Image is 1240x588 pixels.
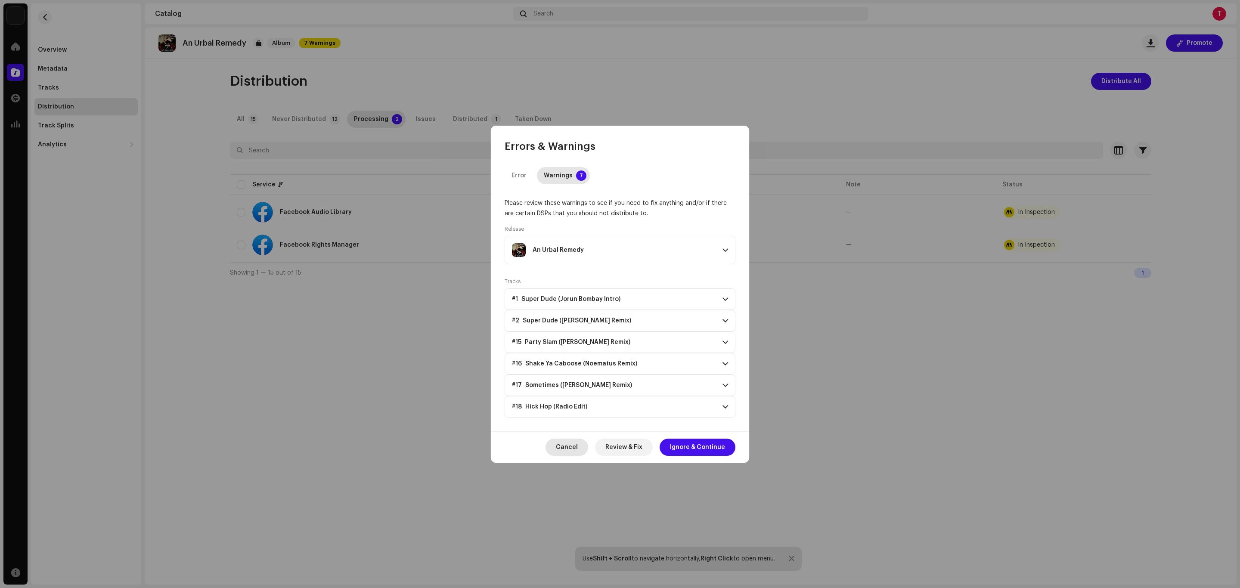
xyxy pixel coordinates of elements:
[605,439,642,456] span: Review & Fix
[505,139,595,153] span: Errors & Warnings
[576,170,586,181] p-badge: 7
[505,288,735,310] p-accordion-header: #1 Super Dude (Jorun Bombay Intro)
[512,339,630,346] span: #15 Party Slam ([PERSON_NAME] Remix)
[660,439,735,456] button: Ignore & Continue
[505,396,735,418] p-accordion-header: #18 Hick Hop (Radio Edit)
[533,247,584,254] div: An Urbal Remedy
[595,439,653,456] button: Review & Fix
[505,374,735,396] p-accordion-header: #17 Sometimes ([PERSON_NAME] Remix)
[556,439,578,456] span: Cancel
[505,226,524,232] label: Release
[505,310,735,331] p-accordion-header: #2 Super Dude ([PERSON_NAME] Remix)
[505,198,735,219] div: Please review these warnings to see if you need to fix anything and/or if there are certain DSPs ...
[512,167,527,184] div: Error
[512,243,526,257] img: 22c5fc9c-c9d6-43bc-9285-ebfc33367d97
[512,317,631,324] span: #2 Super Dude ([PERSON_NAME] Remix)
[512,382,632,389] span: #17 Sometimes ([PERSON_NAME] Remix)
[505,278,521,285] label: Tracks
[512,403,587,410] span: #18 Hick Hop (Radio Edit)
[546,439,588,456] button: Cancel
[512,296,620,303] span: #1 Super Dude (Jorun Bombay Intro)
[670,439,725,456] span: Ignore & Continue
[512,360,637,367] span: #16 Shake Ya Caboose (Noematus Remix)
[505,236,735,264] p-accordion-header: An Urbal Remedy
[544,167,573,184] div: Warnings
[505,331,735,353] p-accordion-header: #15 Party Slam ([PERSON_NAME] Remix)
[505,353,735,374] p-accordion-header: #16 Shake Ya Caboose (Noematus Remix)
